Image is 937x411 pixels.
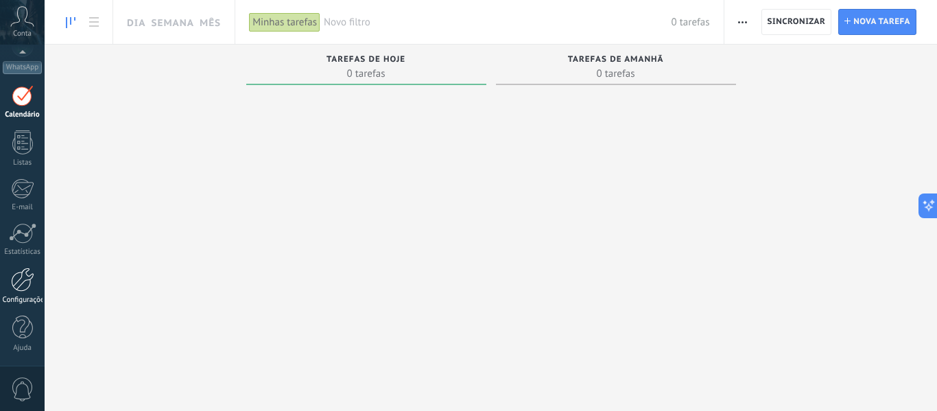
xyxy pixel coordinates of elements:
[503,55,729,67] div: Tarefas de amanhã
[733,9,752,35] button: Mais
[13,30,32,38] span: Conta
[3,296,43,305] div: Configurações
[59,9,82,36] a: Quadro de tarefas
[503,67,729,80] span: 0 tarefas
[838,9,916,35] button: Nova tarefa
[672,16,710,29] span: 0 tarefas
[3,248,43,257] div: Estatísticas
[3,203,43,212] div: E-mail
[249,12,320,32] div: Minhas tarefas
[768,18,826,26] span: Sincronizar
[3,344,43,353] div: Ajuda
[761,9,832,35] button: Sincronizar
[568,55,664,64] span: Tarefas de amanhã
[253,55,479,67] div: Tarefas de hoje
[327,55,405,64] span: Tarefas de hoje
[3,61,42,74] div: WhatsApp
[253,67,479,80] span: 0 tarefas
[3,110,43,119] div: Calendário
[853,10,910,34] span: Nova tarefa
[82,9,106,36] a: Lista de tarefas
[3,158,43,167] div: Listas
[324,16,672,29] span: Novo filtro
